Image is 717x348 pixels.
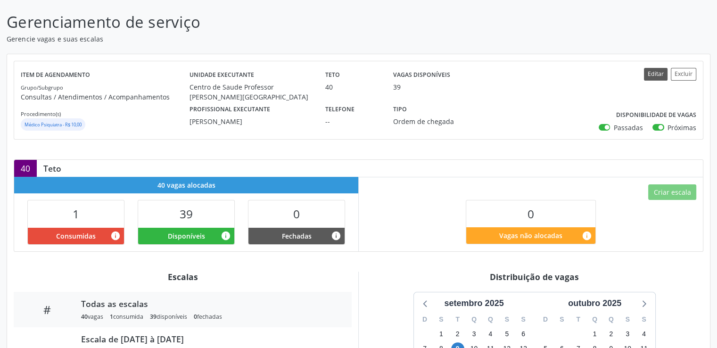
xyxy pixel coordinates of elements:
span: 39 [150,313,157,321]
div: S [553,312,570,327]
span: Vagas não alocadas [499,231,562,240]
p: Gerencie vagas e suas escalas [7,34,499,44]
div: T [449,312,466,327]
span: Fechadas [282,231,312,241]
span: quinta-feira, 2 de outubro de 2025 [604,328,618,341]
div: Escala de [DATE] à [DATE] [81,334,338,344]
div: Distribuição de vagas [365,272,703,282]
label: Vagas disponíveis [393,68,450,83]
span: quinta-feira, 4 de setembro de 2025 [484,328,497,341]
div: T [570,312,586,327]
div: S [619,312,636,327]
span: 39 [180,206,193,222]
div: Ordem de chegada [393,116,482,126]
span: Consumidas [56,231,96,241]
div: 40 [325,82,380,92]
div: Todas as escalas [81,298,338,309]
label: Disponibilidade de vagas [616,108,696,123]
label: Profissional executante [190,102,270,116]
span: 0 [194,313,197,321]
div: 40 [14,160,37,177]
div: 40 vagas alocadas [14,177,358,193]
div: outubro 2025 [564,297,625,310]
div: -- [325,116,380,126]
div: # [20,303,74,316]
div: S [499,312,515,327]
div: vagas [81,313,103,321]
span: 0 [293,206,300,222]
small: Grupo/Subgrupo [21,84,63,91]
div: Escalas [14,272,352,282]
div: D [537,312,554,327]
div: setembro 2025 [440,297,507,310]
small: Médico Psiquiatra - R$ 10,00 [25,122,82,128]
span: terça-feira, 2 de setembro de 2025 [451,328,464,341]
div: Q [482,312,499,327]
div: Q [586,312,603,327]
div: D [417,312,433,327]
label: Passadas [613,123,643,133]
span: quarta-feira, 3 de setembro de 2025 [467,328,480,341]
span: sábado, 4 de outubro de 2025 [637,328,651,341]
div: fechadas [194,313,222,321]
p: Gerenciamento de serviço [7,10,499,34]
div: Q [466,312,482,327]
i: Quantidade de vagas restantes do teto de vagas [582,231,592,241]
i: Vagas alocadas e sem marcações associadas [221,231,231,241]
span: 0 [527,206,534,222]
span: 1 [73,206,79,222]
p: Consultas / Atendimentos / Acompanhamentos [21,92,190,102]
div: Centro de Saude Professor [PERSON_NAME][GEOGRAPHIC_DATA] [190,82,312,102]
label: Telefone [325,102,354,116]
label: Próximas [668,123,696,133]
div: Q [603,312,619,327]
div: S [433,312,449,327]
div: disponíveis [150,313,187,321]
button: Editar [644,68,668,81]
i: Vagas alocadas e sem marcações associadas que tiveram sua disponibilidade fechada [331,231,341,241]
i: Vagas alocadas que possuem marcações associadas [110,231,121,241]
label: Item de agendamento [21,68,90,83]
div: S [515,312,532,327]
span: segunda-feira, 1 de setembro de 2025 [435,328,448,341]
label: Teto [325,68,340,83]
div: consumida [110,313,143,321]
label: Unidade executante [190,68,254,83]
span: 1 [110,313,113,321]
span: sexta-feira, 5 de setembro de 2025 [500,328,513,341]
small: Procedimento(s) [21,110,61,117]
div: S [636,312,652,327]
span: Disponíveis [168,231,205,241]
button: Excluir [671,68,696,81]
label: Tipo [393,102,407,116]
div: [PERSON_NAME] [190,116,312,126]
span: sábado, 6 de setembro de 2025 [517,328,530,341]
span: quarta-feira, 1 de outubro de 2025 [588,328,601,341]
button: Criar escala [648,184,696,200]
span: sexta-feira, 3 de outubro de 2025 [621,328,634,341]
span: 40 [81,313,88,321]
div: 39 [393,82,401,92]
div: Teto [37,163,68,174]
